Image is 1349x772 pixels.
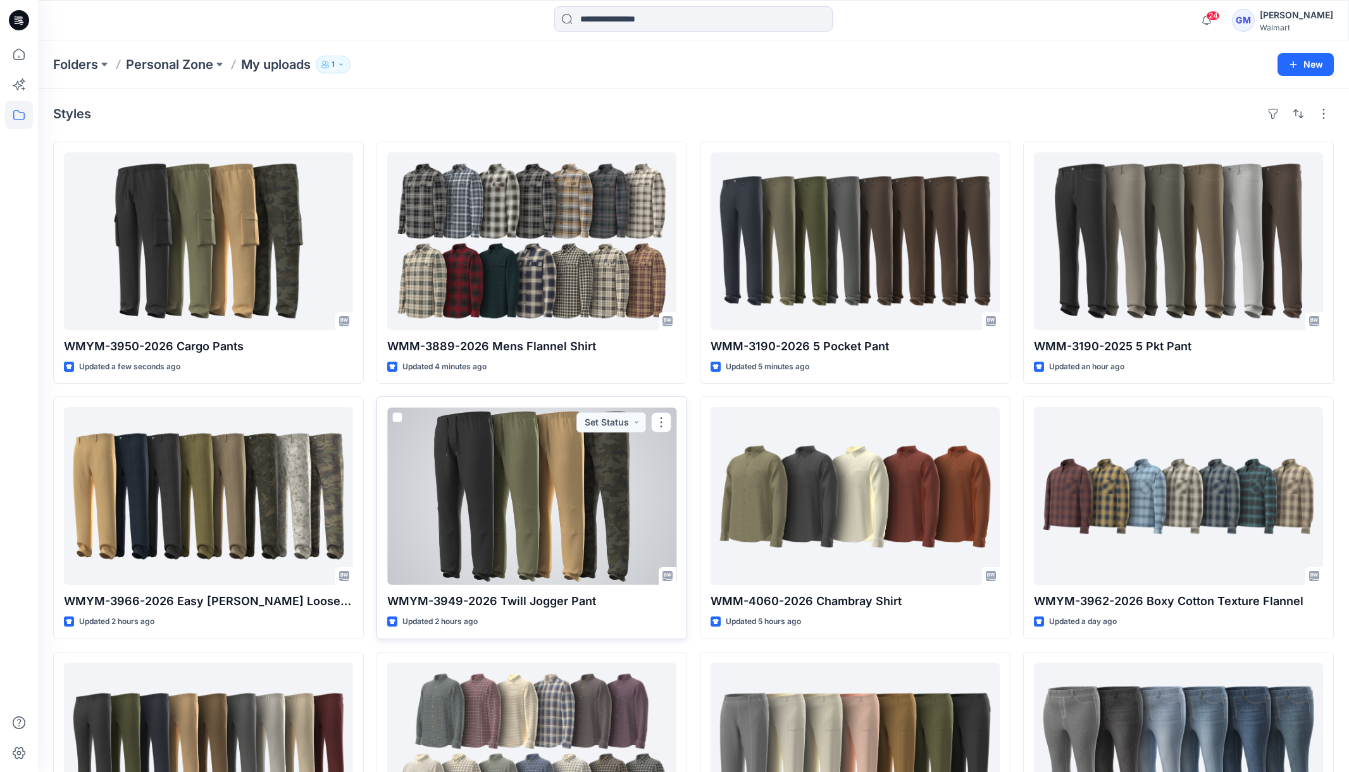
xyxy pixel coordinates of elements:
p: WMYM-3949-2026 Twill Jogger Pant [387,592,676,610]
p: WMYM-3966-2026 Easy [PERSON_NAME] Loose Fit [64,592,353,610]
a: WMYM-3962-2026 Boxy Cotton Texture Flannel [1034,407,1323,585]
a: WMM-3190-2025 5 Pkt Pant [1034,152,1323,330]
p: WMM-3190-2026 5 Pocket Pant [711,338,1000,355]
p: Updated 2 hours ago [79,615,154,628]
p: Updated 4 minutes ago [402,360,487,374]
a: WMM-3889-2026 Mens Flannel Shirt [387,152,676,330]
p: WMYM-3962-2026 Boxy Cotton Texture Flannel [1034,592,1323,610]
div: [PERSON_NAME] [1260,8,1333,23]
p: WMM-3190-2025 5 Pkt Pant [1034,338,1323,355]
p: Updated 2 hours ago [402,615,478,628]
button: 1 [316,56,351,73]
p: 1 [332,58,335,71]
p: Updated an hour ago [1049,360,1124,374]
p: Updated a few seconds ago [79,360,180,374]
a: WMM-4060-2026 Chambray Shirt [711,407,1000,585]
div: GM [1232,9,1255,32]
p: Updated a day ago [1049,615,1117,628]
a: WMM-3190-2026 5 Pocket Pant [711,152,1000,330]
p: Updated 5 minutes ago [726,360,809,374]
a: Personal Zone [126,56,213,73]
p: Updated 5 hours ago [726,615,801,628]
p: WMYM-3950-2026 Cargo Pants [64,338,353,355]
a: WMYM-3949-2026 Twill Jogger Pant [387,407,676,585]
a: Folders [53,56,98,73]
span: 24 [1206,11,1220,21]
button: New [1278,53,1334,76]
div: Walmart [1260,23,1333,32]
a: WMYM-3966-2026 Easy Carpenter Loose Fit [64,407,353,585]
p: My uploads [241,56,311,73]
p: WMM-3889-2026 Mens Flannel Shirt [387,338,676,355]
h4: Styles [53,106,91,121]
p: WMM-4060-2026 Chambray Shirt [711,592,1000,610]
a: WMYM-3950-2026 Cargo Pants [64,152,353,330]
